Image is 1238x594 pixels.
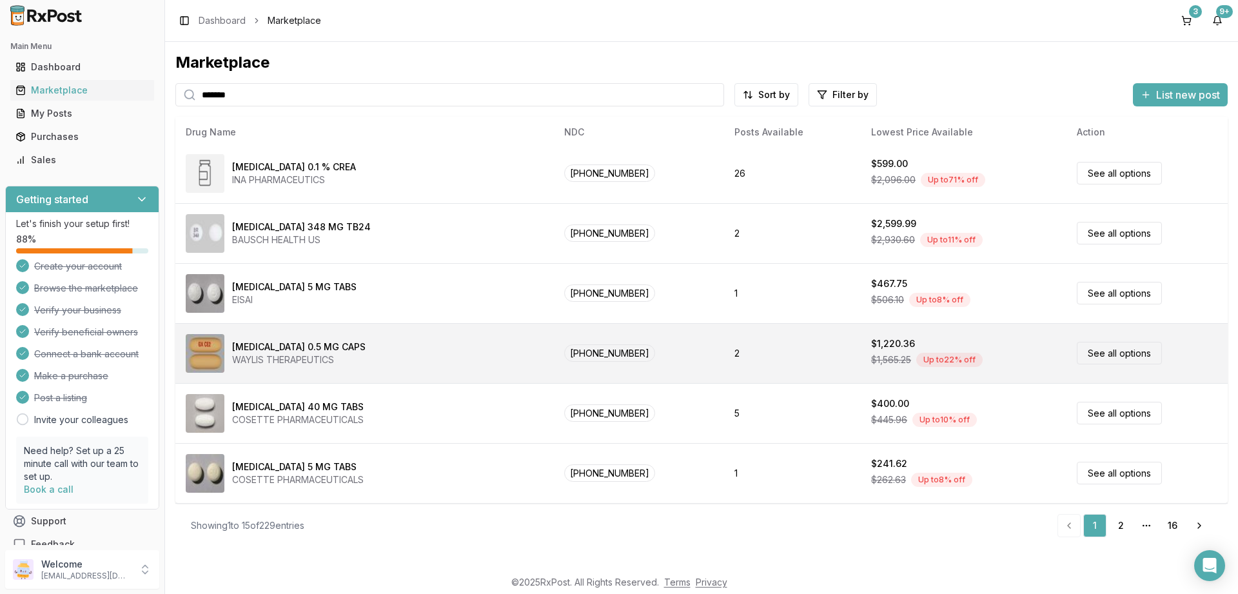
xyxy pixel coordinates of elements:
[186,454,224,493] img: Benicar 5 MG TABS
[232,401,364,413] div: [MEDICAL_DATA] 40 MG TABS
[1077,342,1162,364] a: See all options
[232,413,364,426] div: COSETTE PHARMACEUTICALS
[5,533,159,556] button: Feedback
[5,126,159,147] button: Purchases
[871,233,915,246] span: $2,930.60
[1083,514,1106,537] a: 1
[664,577,691,588] a: Terms
[724,323,861,383] td: 2
[186,394,224,433] img: Benicar 40 MG TABS
[861,117,1066,148] th: Lowest Price Available
[16,192,88,207] h3: Getting started
[1077,222,1162,244] a: See all options
[232,473,364,486] div: COSETTE PHARMACEUTICALS
[15,153,149,166] div: Sales
[15,130,149,143] div: Purchases
[24,484,74,495] a: Book a call
[758,88,790,101] span: Sort by
[871,337,915,350] div: $1,220.36
[232,161,356,173] div: [MEDICAL_DATA] 0.1 % CREA
[191,519,304,532] div: Showing 1 to 15 of 229 entries
[34,370,108,382] span: Make a purchase
[232,460,357,473] div: [MEDICAL_DATA] 5 MG TABS
[871,413,907,426] span: $445.96
[554,117,724,148] th: NDC
[724,443,861,503] td: 1
[1066,117,1228,148] th: Action
[564,224,655,242] span: [PHONE_NUMBER]
[1133,83,1228,106] button: List new post
[724,203,861,263] td: 2
[911,473,972,487] div: Up to 8 % off
[199,14,246,27] a: Dashboard
[696,577,727,588] a: Privacy
[1176,10,1197,31] button: 3
[15,84,149,97] div: Marketplace
[232,341,366,353] div: [MEDICAL_DATA] 0.5 MG CAPS
[564,464,655,482] span: [PHONE_NUMBER]
[34,348,139,361] span: Connect a bank account
[232,281,357,293] div: [MEDICAL_DATA] 5 MG TABS
[564,404,655,422] span: [PHONE_NUMBER]
[232,221,371,233] div: [MEDICAL_DATA] 348 MG TB24
[34,391,87,404] span: Post a listing
[232,353,366,366] div: WAYLIS THERAPEUTICS
[871,157,908,170] div: $599.00
[564,284,655,302] span: [PHONE_NUMBER]
[920,233,983,247] div: Up to 11 % off
[1194,550,1225,581] div: Open Intercom Messenger
[34,282,138,295] span: Browse the marketplace
[15,61,149,74] div: Dashboard
[10,55,154,79] a: Dashboard
[1077,402,1162,424] a: See all options
[724,263,861,323] td: 1
[564,344,655,362] span: [PHONE_NUMBER]
[1109,514,1132,537] a: 2
[10,41,154,52] h2: Main Menu
[1133,90,1228,103] a: List new post
[31,538,75,551] span: Feedback
[16,217,148,230] p: Let's finish your setup first!
[5,510,159,533] button: Support
[912,413,977,427] div: Up to 10 % off
[916,353,983,367] div: Up to 22 % off
[5,150,159,170] button: Sales
[871,277,907,290] div: $467.75
[1156,87,1220,103] span: List new post
[34,260,122,273] span: Create your account
[724,383,861,443] td: 5
[871,473,906,486] span: $262.63
[186,214,224,253] img: Aplenzin 348 MG TB24
[15,107,149,120] div: My Posts
[871,457,907,470] div: $241.62
[186,334,224,373] img: Avodart 0.5 MG CAPS
[232,233,371,246] div: BAUSCH HEALTH US
[10,79,154,102] a: Marketplace
[16,233,36,246] span: 88 %
[186,274,224,313] img: Aricept 5 MG TABS
[724,143,861,203] td: 26
[921,173,985,187] div: Up to 71 % off
[809,83,877,106] button: Filter by
[5,5,88,26] img: RxPost Logo
[5,80,159,101] button: Marketplace
[10,102,154,125] a: My Posts
[871,353,911,366] span: $1,565.25
[1077,462,1162,484] a: See all options
[1189,5,1202,18] div: 3
[232,173,356,186] div: INA PHARMACEUTICS
[34,304,121,317] span: Verify your business
[34,413,128,426] a: Invite your colleagues
[41,571,131,581] p: [EMAIL_ADDRESS][DOMAIN_NAME]
[175,52,1228,73] div: Marketplace
[909,293,970,307] div: Up to 8 % off
[1216,5,1233,18] div: 9+
[832,88,869,101] span: Filter by
[1077,162,1162,184] a: See all options
[5,103,159,124] button: My Posts
[1186,514,1212,537] a: Go to next page
[1057,514,1212,537] nav: pagination
[564,164,655,182] span: [PHONE_NUMBER]
[871,293,904,306] span: $506.10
